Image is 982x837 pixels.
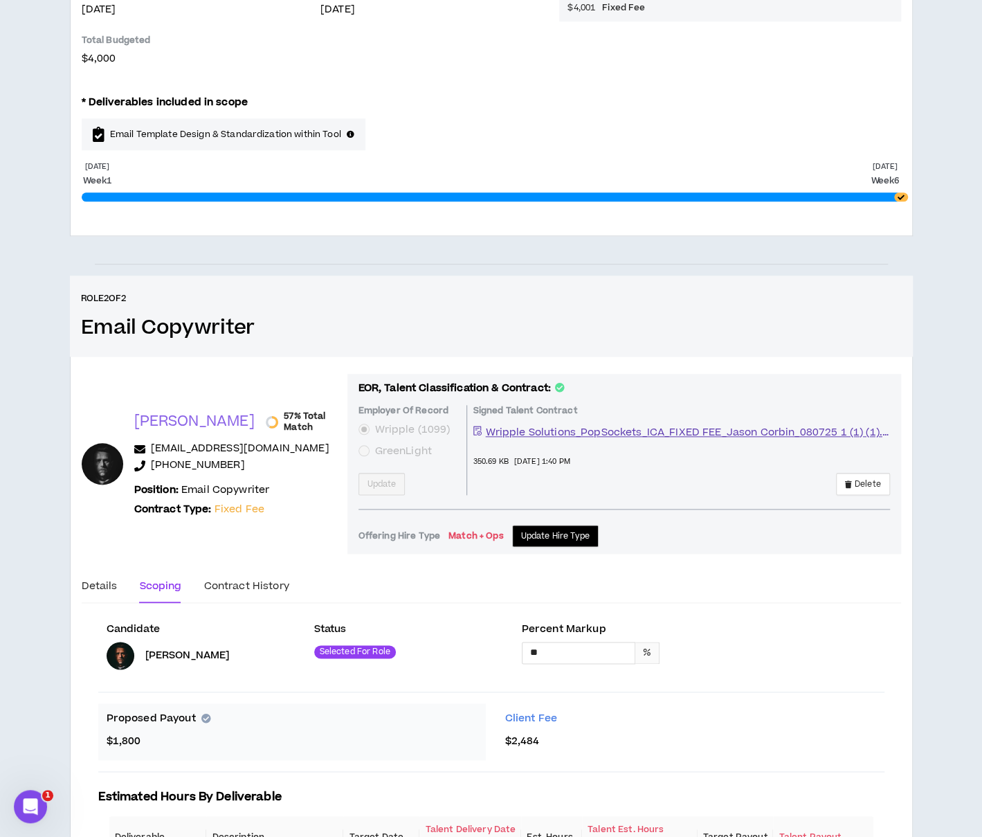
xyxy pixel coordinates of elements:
[873,161,897,172] p: [DATE]
[567,2,595,13] span: $4,001
[151,441,329,458] a: [EMAIL_ADDRESS][DOMAIN_NAME]
[473,422,889,444] a: file-doneWripple Solutions_PopSockets_ICA_FIXED FEE_Jason Corbin_080725 1 (1) (1).pdf
[505,731,540,752] p: $2,484
[855,478,881,491] span: Delete
[473,405,889,416] p: Signed Talent Contract
[134,483,270,498] p: Email Copywriter
[14,790,47,823] iframe: Intercom live chat
[82,579,118,594] div: Details
[284,411,336,433] span: 57% Total Match
[425,823,516,836] span: Talent Delivery Date
[81,316,902,340] h3: Email Copywriter
[82,51,307,66] p: $4,000
[134,412,255,431] p: [PERSON_NAME]
[82,35,307,51] p: Total Budgeted
[473,426,482,435] span: file-done
[314,645,396,658] sup: Selected For Role
[588,823,664,836] span: Talent Est. Hours
[42,790,53,801] span: 1
[107,712,211,726] p: Proposed Payout
[98,789,884,805] p: Estimated Hours By Deliverable
[110,129,341,140] span: Email Template Design & Standardization within Tool
[82,95,248,110] p: * Deliverables included in scope
[107,622,287,636] p: Candidate
[512,525,599,547] button: Update Hire Type
[871,174,898,187] p: Week 6
[107,642,134,669] div: Jason C.
[358,405,462,422] p: Employer Of Record
[314,622,494,636] p: Status
[635,642,660,664] div: %
[139,579,181,594] div: Scoping
[320,2,545,17] p: [DATE]
[82,443,123,485] div: Jason C.
[151,458,245,474] a: [PHONE_NUMBER]
[448,530,504,541] p: Match + Ops
[134,502,212,516] b: Contract Type:
[514,456,570,467] span: [DATE] 1:40 PM
[836,473,890,495] button: Delete
[505,712,557,726] p: Client Fee
[203,579,289,594] div: Contract History
[215,502,264,516] span: Fixed Fee
[358,381,565,396] p: EOR, Talent Classification & Contract:
[473,456,508,467] span: 350.69 KB
[522,622,606,636] p: Percent Markup
[145,649,230,663] p: [PERSON_NAME]
[375,444,432,458] span: GreenLight
[82,2,307,17] p: [DATE]
[85,161,109,172] p: [DATE]
[375,422,451,437] span: Wripple (1099)
[358,530,441,541] p: Offering Hire Type
[107,731,141,752] p: $1,800
[602,2,645,13] span: Fixed Fee
[358,473,406,495] button: Update
[485,426,889,440] span: Wripple Solutions_PopSockets_ICA_FIXED FEE_Jason Corbin_080725 1 (1) (1).pdf
[521,530,590,543] span: Update Hire Type
[83,174,111,187] p: Week 1
[134,483,179,497] b: Position:
[81,292,126,305] h6: Role 2 of 2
